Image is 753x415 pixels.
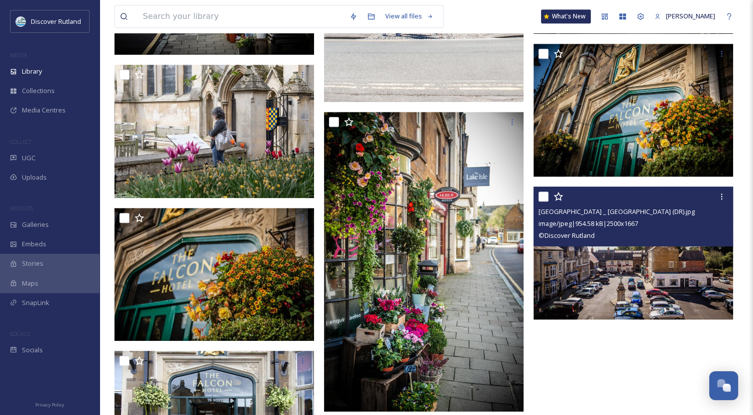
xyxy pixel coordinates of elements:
img: Uppingham - Exterior - (DR).jpg [324,112,524,412]
span: Privacy Policy [35,402,64,408]
button: Open Chat [709,371,738,400]
span: Maps [22,279,38,288]
span: Media Centres [22,105,66,115]
span: SOCIALS [10,330,30,337]
span: Uploads [22,173,47,182]
a: Privacy Policy [35,398,64,410]
img: The Falcon - Exterior - Accommodation - (DR).jpg [534,44,733,177]
span: Galleries [22,220,49,229]
input: Search your library [138,5,344,27]
img: The Falcon - Exterior - Accommodation - (DR) (2).jpg [114,208,314,341]
a: [PERSON_NAME] [649,6,720,26]
img: DiscoverRutlandlog37F0B7.png [16,16,26,26]
img: Trail - (DR).jpg [114,65,314,198]
span: SnapLink [22,298,49,308]
span: Library [22,67,42,76]
span: Embeds [22,239,46,249]
span: Discover Rutland [31,17,81,26]
span: WIDGETS [10,205,33,212]
span: © Discover Rutland [538,231,595,240]
span: COLLECT [10,138,31,145]
span: image/jpeg | 954.58 kB | 2500 x 1667 [538,219,638,228]
a: What's New [541,9,591,23]
span: UGC [22,153,35,163]
span: Collections [22,86,55,96]
span: [GEOGRAPHIC_DATA] _ [GEOGRAPHIC_DATA] (DR).jpg [538,207,695,216]
img: Uppingham Market Place _ Beaver Inns (DR).jpg [534,187,733,320]
a: View all files [380,6,438,26]
span: Socials [22,345,43,355]
span: Stories [22,259,43,268]
span: MEDIA [10,51,27,59]
span: [PERSON_NAME] [666,11,715,20]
